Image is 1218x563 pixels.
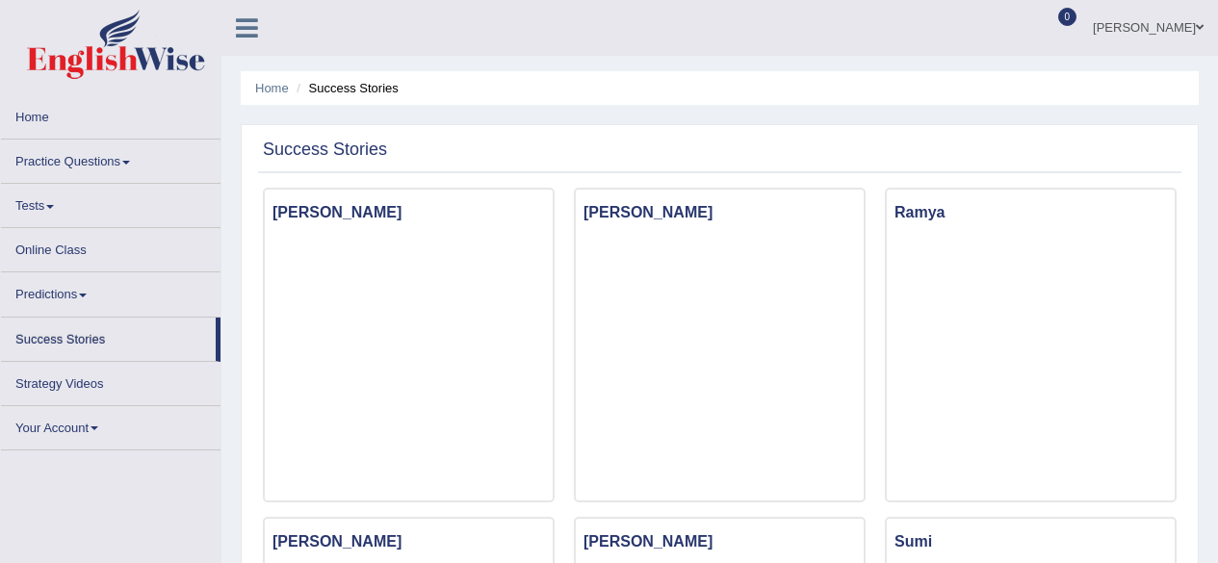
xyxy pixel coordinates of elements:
[255,81,289,95] a: Home
[1,272,220,310] a: Predictions
[263,141,387,160] h2: Success Stories
[576,199,864,226] h3: [PERSON_NAME]
[1,406,220,444] a: Your Account
[887,199,1175,226] h3: Ramya
[1,362,220,399] a: Strategy Videos
[1,140,220,177] a: Practice Questions
[1,184,220,221] a: Tests
[265,199,553,226] h3: [PERSON_NAME]
[1,228,220,266] a: Online Class
[1058,8,1077,26] span: 0
[1,95,220,133] a: Home
[576,528,864,555] h3: [PERSON_NAME]
[887,528,1175,555] h3: Sumi
[1,318,216,355] a: Success Stories
[265,528,553,555] h3: [PERSON_NAME]
[292,79,398,97] li: Success Stories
